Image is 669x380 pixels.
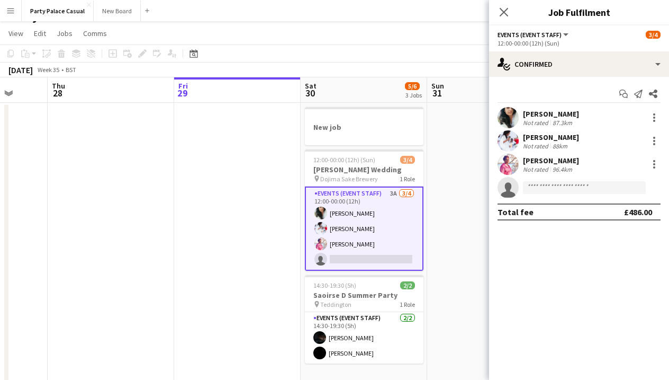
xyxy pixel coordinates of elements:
span: Dojima Sake Brewery [320,175,378,183]
div: 88km [550,142,569,150]
span: Comms [83,29,107,38]
span: Fri [178,81,188,91]
span: Events (Event Staff) [498,31,562,39]
div: [DATE] [8,65,33,75]
div: Not rated [523,165,550,173]
div: BST [66,66,76,74]
app-job-card: 14:30-19:30 (5h)2/2Saoirse D Summer Party Teddington1 RoleEvents (Event Staff)2/214:30-19:30 (5h)... [305,275,423,364]
div: £486.00 [624,207,652,217]
span: 5/6 [405,82,420,90]
span: 2/2 [400,281,415,289]
span: Sat [305,81,317,91]
div: Total fee [498,207,534,217]
span: 3/4 [400,156,415,164]
app-card-role: Events (Event Staff)3A3/412:00-00:00 (12h)[PERSON_NAME][PERSON_NAME][PERSON_NAME] [305,187,423,271]
a: Jobs [52,26,77,40]
a: View [4,26,28,40]
a: Edit [30,26,50,40]
h3: New job [305,122,423,132]
div: 96.4km [550,165,574,173]
button: Party Palace Casual [22,1,94,21]
button: Events (Event Staff) [498,31,570,39]
app-job-card: 12:00-00:00 (12h) (Sun)3/4[PERSON_NAME] Wedding Dojima Sake Brewery1 RoleEvents (Event Staff)3A3/... [305,149,423,271]
span: Teddington [320,301,351,308]
span: 28 [50,87,65,99]
h3: Job Fulfilment [489,5,669,19]
div: [PERSON_NAME] [523,109,579,119]
span: 3/4 [646,31,661,39]
div: [PERSON_NAME] [523,156,579,165]
span: Thu [52,81,65,91]
div: [PERSON_NAME] [523,132,579,142]
span: 31 [430,87,444,99]
h3: [PERSON_NAME] Wedding [305,165,423,174]
div: 3 Jobs [405,91,422,99]
span: 12:00-00:00 (12h) (Sun) [313,156,375,164]
span: Week 35 [35,66,61,74]
span: 29 [177,87,188,99]
div: Not rated [523,119,550,127]
div: Not rated [523,142,550,150]
span: Sun [431,81,444,91]
button: New Board [94,1,141,21]
span: View [8,29,23,38]
span: Jobs [57,29,73,38]
span: 14:30-19:30 (5h) [313,281,356,289]
app-job-card: New job [305,107,423,145]
div: Confirmed [489,51,669,77]
span: Edit [34,29,46,38]
span: 30 [303,87,317,99]
a: Comms [79,26,111,40]
span: 1 Role [400,301,415,308]
span: 1 Role [400,175,415,183]
app-card-role: Events (Event Staff)2/214:30-19:30 (5h)[PERSON_NAME][PERSON_NAME] [305,312,423,364]
div: 12:00-00:00 (12h) (Sun) [498,39,661,47]
h3: Saoirse D Summer Party [305,290,423,300]
div: 87.3km [550,119,574,127]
